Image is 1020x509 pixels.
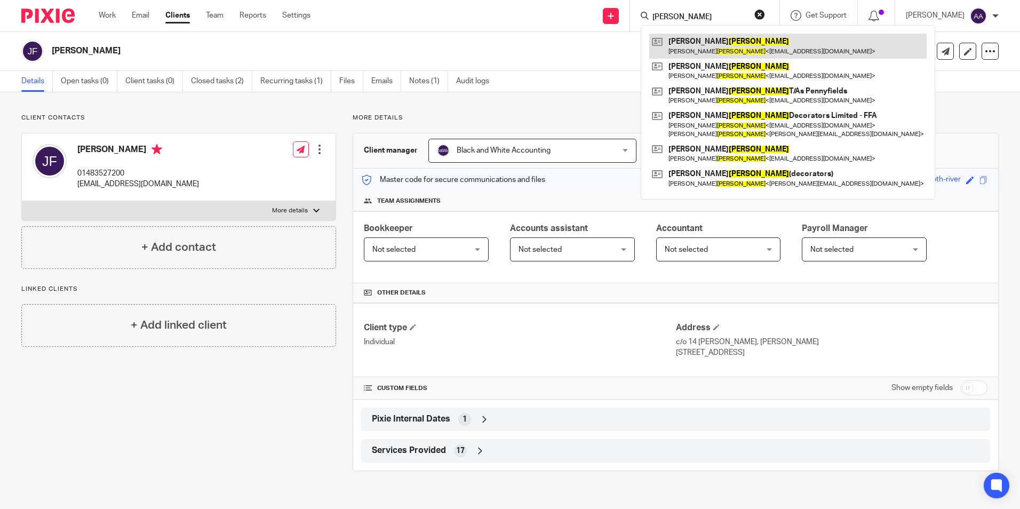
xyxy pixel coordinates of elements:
a: Team [206,10,224,21]
a: Settings [282,10,310,21]
img: svg%3E [21,40,44,62]
h4: [PERSON_NAME] [77,144,199,157]
p: [STREET_ADDRESS] [676,347,987,358]
a: Emails [371,71,401,92]
p: [EMAIL_ADDRESS][DOMAIN_NAME] [77,179,199,189]
span: 17 [456,446,465,456]
a: Closed tasks (2) [191,71,252,92]
h2: [PERSON_NAME] [52,45,693,57]
span: Black and White Accounting [457,147,551,154]
span: Pixie Internal Dates [372,413,450,425]
span: Team assignments [377,197,441,205]
button: Clear [754,9,765,20]
a: Details [21,71,53,92]
span: Bookkeeper [364,224,413,233]
span: Accountant [656,224,703,233]
a: Clients [165,10,190,21]
span: Get Support [806,12,847,19]
a: Audit logs [456,71,497,92]
h3: Client manager [364,145,418,156]
p: More details [353,114,999,122]
p: Linked clients [21,285,336,293]
input: Search [651,13,747,22]
img: svg%3E [33,144,67,178]
p: 01483527200 [77,168,199,179]
h4: + Add contact [141,239,216,256]
span: Not selected [372,246,416,253]
span: Not selected [810,246,854,253]
p: c/o 14 [PERSON_NAME], [PERSON_NAME] [676,337,987,347]
a: Reports [240,10,266,21]
a: Open tasks (0) [61,71,117,92]
span: Not selected [519,246,562,253]
span: Other details [377,289,426,297]
h4: + Add linked client [131,317,227,333]
a: Work [99,10,116,21]
img: svg%3E [970,7,987,25]
span: 1 [463,414,467,425]
span: Payroll Manager [802,224,868,233]
a: Files [339,71,363,92]
span: Services Provided [372,445,446,456]
p: [PERSON_NAME] [906,10,965,21]
p: Client contacts [21,114,336,122]
h4: Address [676,322,987,333]
label: Show empty fields [891,383,953,393]
p: Master code for secure communications and files [361,174,545,185]
h4: CUSTOM FIELDS [364,384,675,393]
p: Individual [364,337,675,347]
a: Client tasks (0) [125,71,183,92]
a: Email [132,10,149,21]
i: Primary [152,144,162,155]
span: Not selected [665,246,708,253]
p: More details [272,206,308,215]
img: svg%3E [437,144,450,157]
h4: Client type [364,322,675,333]
span: Accounts assistant [510,224,588,233]
img: Pixie [21,9,75,23]
a: Recurring tasks (1) [260,71,331,92]
a: Notes (1) [409,71,448,92]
